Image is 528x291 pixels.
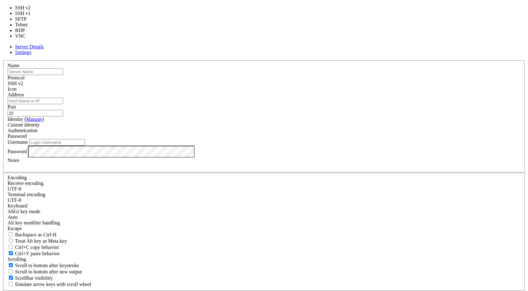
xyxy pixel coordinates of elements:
[15,238,67,244] span: Treat Alt key as Meta key
[15,263,79,268] span: Scroll to bottom after keystroke
[8,232,57,237] label: If true, the backspace should send BS ('\x08', aka ^H). Otherwise the backspace key should send '...
[8,226,22,231] span: Escape
[8,192,45,197] label: The default terminal encoding. ISO-2022 enables character map translations (like graphics maps). ...
[8,209,40,214] label: Set the expected encoding for data received from the host. If the encodings do not match, visual ...
[9,251,13,255] input: Ctrl+V paste behavior
[9,269,13,273] input: Scroll to bottom after new output
[8,238,67,244] label: Whether the Alt key acts as a Meta key or as a distinct Alt key.
[8,245,59,250] label: Ctrl-C copies if true, send ^C to host if false. Ctrl-Shift-C sends ^C to host if true, copies if...
[8,133,27,139] span: Password
[8,197,21,203] span: UTF-8
[8,175,27,180] label: Encoding
[8,122,520,128] div: Custom Identity
[8,110,63,116] input: Port Number
[8,275,53,281] label: The vertical scrollbar mode.
[8,186,520,192] div: UTF-8
[26,116,42,122] a: Manage
[8,226,520,231] div: Escape
[15,245,59,250] span: Ctrl+C copy behavior
[15,50,31,55] a: Settings
[8,214,520,220] div: Auto
[8,139,28,145] label: Username
[8,282,91,287] label: When using the alternative screen buffer, and DECCKM (Application Cursor Keys) is active, mouse w...
[8,263,79,268] label: Whether to scroll to the bottom on any keystroke.
[25,116,44,122] span: ( )
[8,186,21,191] span: UTF-8
[9,232,13,236] input: Backspace as Ctrl-H
[8,133,520,139] div: Password
[8,214,18,220] span: Auto
[8,251,60,256] label: Ctrl+V pastes if true, sends ^V to host if false. Ctrl+Shift+V sends ^V to host if true, pastes i...
[15,232,57,237] span: Backspace as Ctrl-H
[8,75,25,80] label: Protocol
[9,263,13,267] input: Scroll to bottom after keystroke
[15,269,82,274] span: Scroll to bottom after new output
[29,139,85,146] input: Login Username
[8,81,23,86] span: SSH v2
[15,22,38,28] li: Telnet
[8,98,63,104] input: Host Name or IP
[15,11,38,16] li: SSH v1
[8,158,19,163] label: Notes
[15,28,38,33] li: RDP
[15,275,53,281] span: Scrollbar visibility
[8,116,44,122] label: Identity
[8,220,60,225] label: Controls how the Alt key is handled. Escape: Send an ESC prefix. 8-Bit: Add 128 to the typed char...
[8,81,520,86] div: SSH v2
[15,251,60,256] span: Ctrl+V paste behavior
[8,181,43,186] label: Set the expected encoding for data received from the host. If the encodings do not match, visual ...
[8,68,63,75] input: Server Name
[8,122,40,127] i: Custom Identity
[15,282,91,287] span: Emulate arrow keys with scroll wheel
[9,276,13,280] input: Scrollbar visibility
[8,128,37,133] label: Authentication
[8,269,82,274] label: Scroll to bottom after new output.
[8,148,27,154] label: Password
[8,104,16,110] label: Port
[15,44,44,49] a: Server Details
[15,16,38,22] li: SFTP
[8,197,520,203] div: UTF-8
[9,239,13,243] input: Treat Alt key as Meta key
[15,33,38,39] li: VNC
[8,203,27,208] label: Keyboard
[8,256,26,262] label: Scrolling
[8,92,24,97] label: Address
[8,63,19,68] label: Name
[15,5,38,11] li: SSH v2
[9,245,13,249] input: Ctrl+C copy behavior
[9,282,13,286] input: Emulate arrow keys with scroll wheel
[8,86,16,92] label: Icon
